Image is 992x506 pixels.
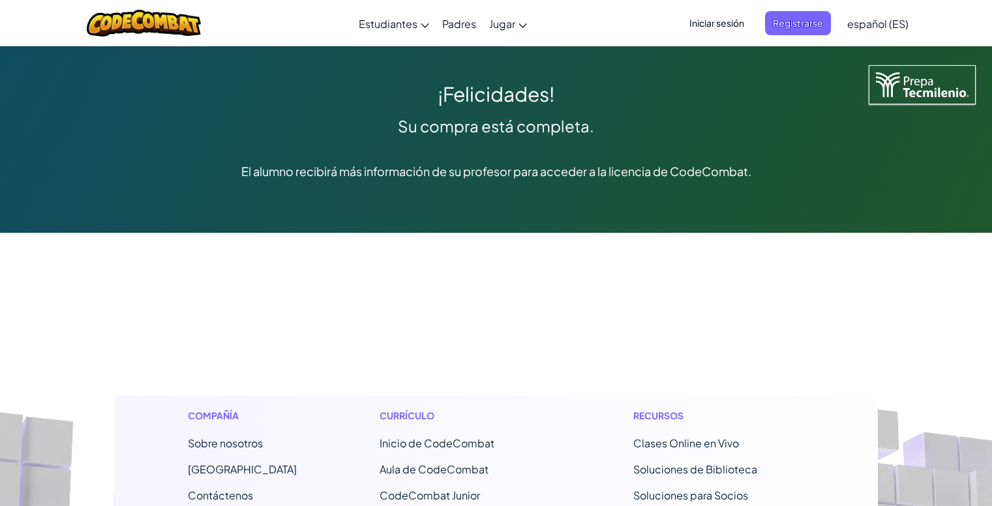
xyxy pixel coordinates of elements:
a: Padres [436,6,483,41]
img: CodeCombat logo [87,10,201,37]
button: Registrarse [765,11,831,35]
a: Jugar [483,6,534,41]
a: Sobre nosotros [188,436,263,450]
div: Su compra está completa. [33,110,959,142]
a: Soluciones de Biblioteca [633,462,757,476]
a: CodeCombat Junior [380,488,480,502]
h1: Recursos [633,409,805,423]
span: Inicio de CodeCombat [380,436,494,450]
div: El alumno recibirá más información de su profesor para acceder a la licencia de CodeCombat. [33,142,959,200]
h1: Compañía [188,409,297,423]
a: [GEOGRAPHIC_DATA] [188,462,297,476]
a: Aula de CodeCombat [380,462,488,476]
a: español (ES) [841,6,915,41]
h1: Currículo [380,409,551,423]
span: Jugar [489,17,515,31]
img: Tecmilenio logo [869,65,976,104]
span: Contáctenos [188,488,253,502]
a: Soluciones para Socios [633,488,748,502]
span: Estudiantes [359,17,417,31]
a: Estudiantes [352,6,436,41]
button: Iniciar sesión [682,11,752,35]
a: Clases Online en Vivo [633,436,739,450]
div: ¡Felicidades! [33,78,959,110]
span: español (ES) [847,17,909,31]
